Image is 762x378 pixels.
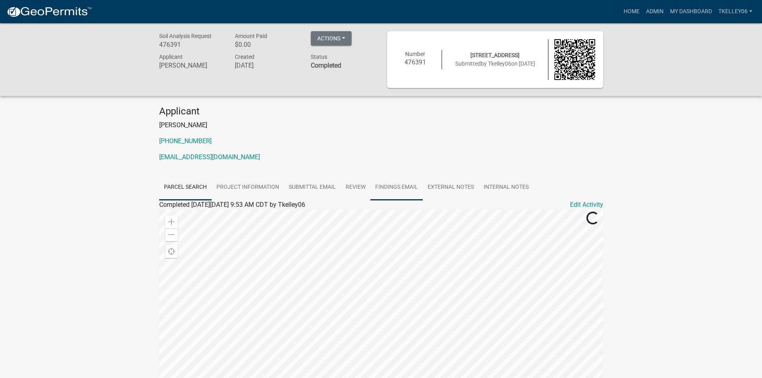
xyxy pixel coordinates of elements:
[481,60,511,67] span: by Tkelley06
[235,33,267,39] span: Amount Paid
[235,62,299,69] h6: [DATE]
[159,33,212,39] span: Soil Analysis Request
[165,216,178,228] div: Zoom in
[159,175,212,200] a: Parcel search
[405,51,425,57] span: Number
[715,4,756,19] a: Tkelley06
[159,201,305,208] span: Completed [DATE][DATE] 9:53 AM CDT by Tkelley06
[159,137,212,145] a: [PHONE_NUMBER]
[159,106,603,117] h4: Applicant
[643,4,667,19] a: Admin
[159,54,183,60] span: Applicant
[479,175,534,200] a: Internal Notes
[667,4,715,19] a: My Dashboard
[212,175,284,200] a: Project Information
[370,175,423,200] a: Findings Email
[455,60,535,67] span: Submitted on [DATE]
[165,245,178,258] div: Find my location
[159,120,603,130] p: [PERSON_NAME]
[159,153,260,161] a: [EMAIL_ADDRESS][DOMAIN_NAME]
[311,62,341,69] strong: Completed
[311,31,352,46] button: Actions
[423,175,479,200] a: External Notes
[470,52,520,58] span: [STREET_ADDRESS]
[570,200,603,210] a: Edit Activity
[235,41,299,48] h6: $0.00
[159,62,223,69] h6: [PERSON_NAME]
[341,175,370,200] a: Review
[311,54,327,60] span: Status
[159,41,223,48] h6: 476391
[165,228,178,241] div: Zoom out
[235,54,254,60] span: Created
[395,58,436,66] h6: 476391
[284,175,341,200] a: Submittal Email
[620,4,643,19] a: Home
[554,39,595,80] img: QR code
